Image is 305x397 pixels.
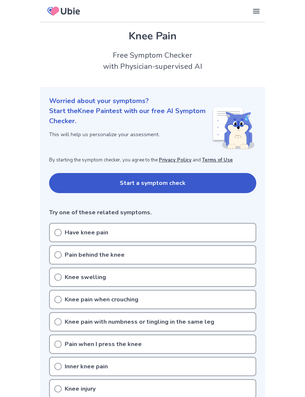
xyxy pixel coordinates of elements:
button: Start a symptom check [49,173,256,193]
a: Privacy Policy [159,157,192,163]
p: Knee swelling [65,273,106,282]
h2: Free Symptom Checker with Physician-supervised AI [40,50,265,72]
a: Terms of Use [202,157,233,163]
p: Inner knee pain [65,362,108,371]
p: Have knee pain [65,228,108,237]
p: Try one of these related symptoms. [49,208,256,217]
h1: Knee Pain [49,28,256,44]
p: This will help us personalize your assessment. [49,131,212,138]
p: Knee injury [65,384,96,393]
p: Worried about your symptoms? [49,96,256,106]
p: Start the Knee Pain test with our free AI Symptom Checker. [49,106,212,126]
img: Shiba [212,108,255,149]
p: Pain when I press the knee [65,340,142,349]
p: By starting the symptom checker, you agree to the and [49,157,256,164]
p: Pain behind the knee [65,250,125,259]
p: Knee pain when crouching [65,295,138,304]
p: Knee pain with numbness or tingling in the same leg [65,317,214,326]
